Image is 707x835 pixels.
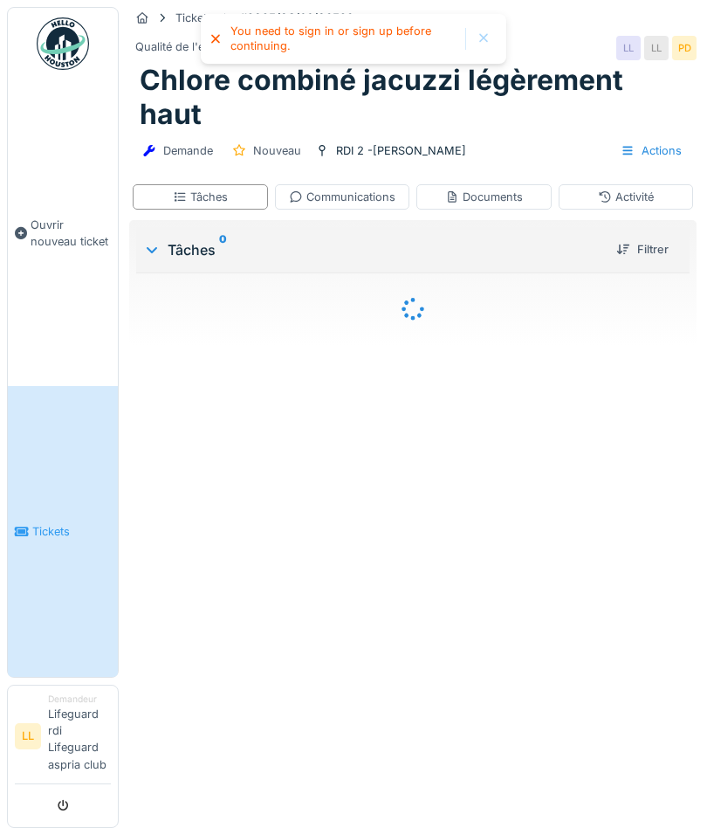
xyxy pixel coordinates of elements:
[598,189,654,205] div: Activité
[219,239,227,260] sup: 0
[616,36,641,60] div: LL
[31,217,111,250] span: Ouvrir nouveau ticket
[253,142,301,159] div: Nouveau
[15,693,111,784] a: LL DemandeurLifeguard rdi Lifeguard aspria club
[143,239,602,260] div: Tâches
[336,142,466,159] div: RDI 2 -[PERSON_NAME]
[672,36,697,60] div: PD
[32,523,111,540] span: Tickets
[445,189,523,205] div: Documents
[140,64,686,131] h1: Chlore combiné jacuzzi légèrement haut
[37,17,89,70] img: Badge_color-CXgf-gQk.svg
[48,693,111,780] li: Lifeguard rdi Lifeguard aspria club
[8,79,118,386] a: Ouvrir nouveau ticket
[15,723,41,749] li: LL
[163,142,213,159] div: Demande
[230,24,456,53] div: You need to sign in or sign up before continuing.
[48,693,111,706] div: Demandeur
[8,386,118,676] a: Tickets
[135,38,217,55] div: Qualité de l'eau
[175,10,213,26] div: Tickets
[173,189,228,205] div: Tâches
[289,189,395,205] div: Communications
[644,36,669,60] div: LL
[609,238,676,261] div: Filtrer
[233,10,360,26] strong: #2025/09/66/03528
[613,138,690,163] div: Actions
